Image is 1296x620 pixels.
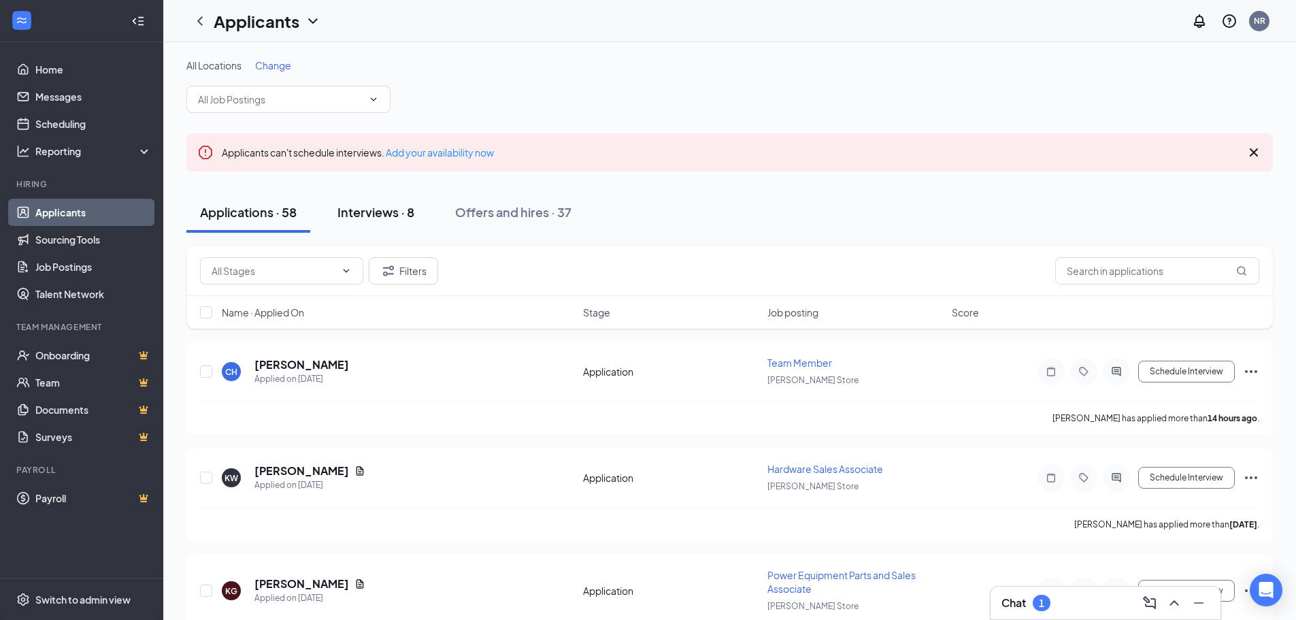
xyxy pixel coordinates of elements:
[35,56,152,83] a: Home
[583,471,759,485] div: Application
[767,357,832,369] span: Team Member
[225,585,237,597] div: KG
[16,178,149,190] div: Hiring
[35,396,152,423] a: DocumentsCrown
[1229,519,1257,529] b: [DATE]
[35,253,152,280] a: Job Postings
[192,13,208,29] svg: ChevronLeft
[255,59,291,71] span: Change
[131,14,145,28] svg: Collapse
[35,485,152,512] a: PayrollCrown
[354,466,365,476] svg: Document
[1221,13,1237,29] svg: QuestionInfo
[386,146,494,159] a: Add your availability now
[305,13,321,29] svg: ChevronDown
[767,306,818,319] span: Job posting
[35,83,152,110] a: Messages
[952,306,979,319] span: Score
[16,144,30,158] svg: Analysis
[368,94,379,105] svg: ChevronDown
[767,601,859,611] span: [PERSON_NAME] Store
[35,342,152,369] a: OnboardingCrown
[1236,265,1247,276] svg: MagnifyingGlass
[767,569,916,595] span: Power Equipment Parts and Sales Associate
[455,203,571,221] div: Offers and hires · 37
[254,478,365,492] div: Applied on [DATE]
[198,92,363,107] input: All Job Postings
[1191,595,1207,611] svg: Minimize
[254,357,349,372] h5: [PERSON_NAME]
[254,576,349,591] h5: [PERSON_NAME]
[16,321,149,333] div: Team Management
[1243,363,1259,380] svg: Ellipses
[1188,592,1210,614] button: Minimize
[35,226,152,253] a: Sourcing Tools
[354,578,365,589] svg: Document
[1163,592,1185,614] button: ChevronUp
[341,265,352,276] svg: ChevronDown
[222,306,304,319] span: Name · Applied On
[35,423,152,451] a: SurveysCrown
[1043,472,1059,483] svg: Note
[1043,366,1059,377] svg: Note
[15,14,29,27] svg: WorkstreamLogo
[380,263,397,279] svg: Filter
[1191,13,1208,29] svg: Notifications
[212,263,335,278] input: All Stages
[1243,470,1259,486] svg: Ellipses
[254,463,349,478] h5: [PERSON_NAME]
[35,369,152,396] a: TeamCrown
[16,593,30,606] svg: Settings
[1052,412,1259,424] p: [PERSON_NAME] has applied more than .
[1074,519,1259,530] p: [PERSON_NAME] has applied more than .
[1076,472,1092,483] svg: Tag
[767,463,883,475] span: Hardware Sales Associate
[1001,595,1026,610] h3: Chat
[35,593,131,606] div: Switch to admin view
[1138,580,1235,602] button: Schedule Interview
[369,257,438,284] button: Filter Filters
[1076,366,1092,377] svg: Tag
[1076,585,1092,596] svg: Tag
[35,110,152,137] a: Scheduling
[35,280,152,308] a: Talent Network
[1142,595,1158,611] svg: ComposeMessage
[1108,585,1125,596] svg: ActiveChat
[1243,583,1259,599] svg: Ellipses
[225,366,237,378] div: CH
[35,199,152,226] a: Applicants
[254,372,349,386] div: Applied on [DATE]
[767,481,859,491] span: [PERSON_NAME] Store
[1108,472,1125,483] svg: ActiveChat
[337,203,414,221] div: Interviews · 8
[767,375,859,385] span: [PERSON_NAME] Store
[583,584,759,598] div: Application
[35,144,152,158] div: Reporting
[214,10,299,33] h1: Applicants
[1208,413,1257,423] b: 14 hours ago
[1108,366,1125,377] svg: ActiveChat
[186,59,242,71] span: All Locations
[200,203,297,221] div: Applications · 58
[1039,598,1044,609] div: 1
[1055,257,1259,284] input: Search in applications
[1166,595,1182,611] svg: ChevronUp
[583,306,610,319] span: Stage
[1250,574,1282,606] div: Open Intercom Messenger
[1138,361,1235,382] button: Schedule Interview
[1138,467,1235,489] button: Schedule Interview
[16,464,149,476] div: Payroll
[225,472,238,484] div: KW
[1254,15,1265,27] div: NR
[197,144,214,161] svg: Error
[583,365,759,378] div: Application
[222,146,494,159] span: Applicants can't schedule interviews.
[254,591,365,605] div: Applied on [DATE]
[1043,585,1059,596] svg: Note
[1139,592,1161,614] button: ComposeMessage
[1246,144,1262,161] svg: Cross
